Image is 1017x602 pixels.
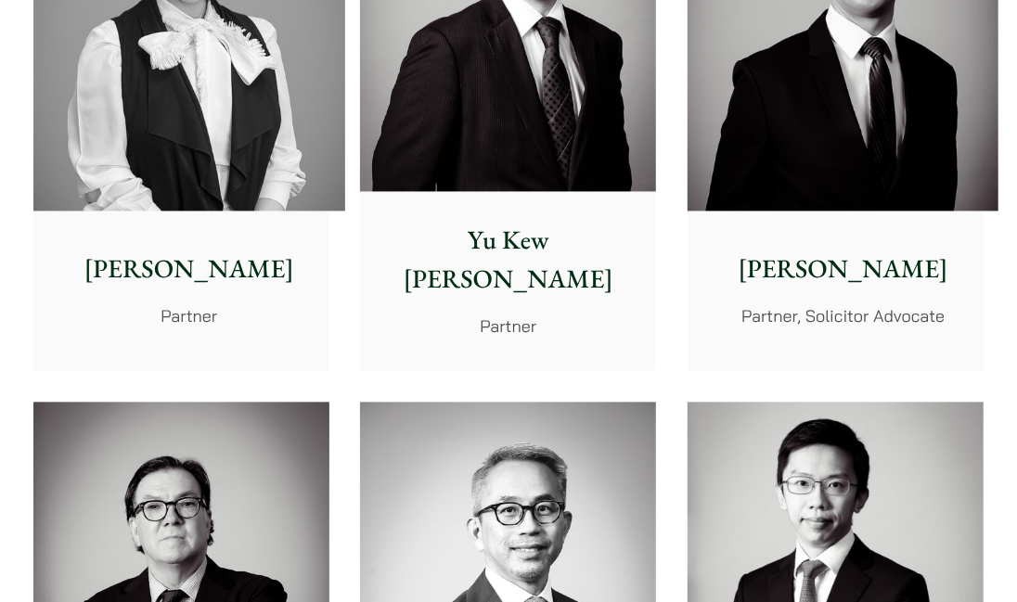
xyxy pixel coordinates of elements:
[48,303,330,328] p: Partner
[48,250,330,288] p: [PERSON_NAME]
[375,221,641,299] p: Yu Kew [PERSON_NAME]
[702,303,985,328] p: Partner, Solicitor Advocate
[375,314,641,339] p: Partner
[702,250,985,288] p: [PERSON_NAME]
